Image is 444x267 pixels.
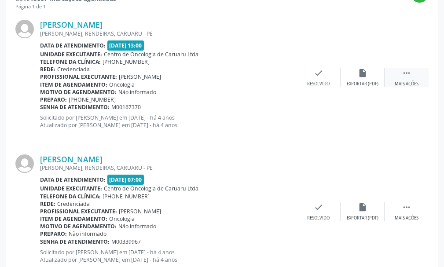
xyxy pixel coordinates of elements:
[314,202,323,212] i: check
[103,58,150,66] span: [PHONE_NUMBER]
[40,58,101,66] b: Telefone da clínica:
[40,42,106,49] b: Data de atendimento:
[118,88,156,96] span: Não informado
[15,20,34,38] img: img
[40,208,117,215] b: Profissional executante:
[111,103,141,111] span: M00167370
[40,238,110,245] b: Senha de atendimento:
[40,103,110,111] b: Senha de atendimento:
[40,200,55,208] b: Rede:
[109,81,135,88] span: Oncologia
[347,215,378,221] div: Exportar (PDF)
[40,114,297,129] p: Solicitado por [PERSON_NAME] em [DATE] - há 4 anos Atualizado por [PERSON_NAME] em [DATE] - há 4 ...
[107,175,144,185] span: [DATE] 07:00
[15,3,116,11] div: Página 1 de 1
[395,215,418,221] div: Mais ações
[402,68,411,78] i: 
[57,66,90,73] span: Credenciada
[307,215,330,221] div: Resolvido
[40,185,102,192] b: Unidade executante:
[69,96,116,103] span: [PHONE_NUMBER]
[103,193,150,200] span: [PHONE_NUMBER]
[57,200,90,208] span: Credenciada
[40,51,102,58] b: Unidade executante:
[109,215,135,223] span: Oncologia
[40,20,103,29] a: [PERSON_NAME]
[358,68,367,78] i: insert_drive_file
[402,202,411,212] i: 
[347,81,378,87] div: Exportar (PDF)
[40,154,103,164] a: [PERSON_NAME]
[395,81,418,87] div: Mais ações
[40,96,67,103] b: Preparo:
[40,30,297,37] div: [PERSON_NAME], RENDEIRAS, CARUARU - PE
[40,193,101,200] b: Telefone da clínica:
[119,208,161,215] span: [PERSON_NAME]
[307,81,330,87] div: Resolvido
[104,51,198,58] span: Centro de Oncologia de Caruaru Ltda
[358,202,367,212] i: insert_drive_file
[40,81,107,88] b: Item de agendamento:
[314,68,323,78] i: check
[40,249,297,263] p: Solicitado por [PERSON_NAME] em [DATE] - há 4 anos Atualizado por [PERSON_NAME] em [DATE] - há 4 ...
[40,176,106,183] b: Data de atendimento:
[40,223,117,230] b: Motivo de agendamento:
[107,40,144,51] span: [DATE] 13:00
[15,154,34,173] img: img
[111,238,141,245] span: M00339967
[40,230,67,238] b: Preparo:
[119,73,161,80] span: [PERSON_NAME]
[40,88,117,96] b: Motivo de agendamento:
[40,164,297,172] div: [PERSON_NAME], RENDEIRAS, CARUARU - PE
[40,73,117,80] b: Profissional executante:
[104,185,198,192] span: Centro de Oncologia de Caruaru Ltda
[118,223,156,230] span: Não informado
[40,215,107,223] b: Item de agendamento:
[69,230,106,238] span: Não informado
[40,66,55,73] b: Rede:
